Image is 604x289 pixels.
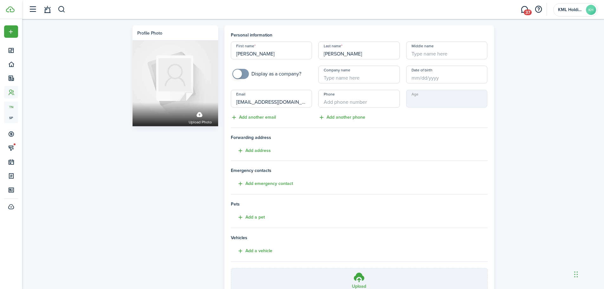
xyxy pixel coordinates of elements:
h4: Emergency contacts [231,167,488,174]
input: Add email here [231,90,312,108]
span: 37 [524,10,532,15]
button: Add address [231,147,271,154]
h4: Vehicles [231,234,488,241]
button: Add another phone [318,114,365,121]
a: Notifications [41,2,53,18]
button: Search [58,4,66,15]
a: tn [4,102,18,112]
label: Upload photo [189,109,212,126]
input: Add phone number [318,90,400,108]
button: Open menu [4,25,18,38]
h4: Personal information [231,32,488,38]
iframe: Chat Widget [498,220,604,289]
button: Open resource center [533,4,544,15]
img: TenantCloud [6,6,15,12]
input: Type name here [231,42,312,59]
a: sp [4,112,18,123]
span: Forwarding address [231,134,488,141]
button: Add emergency contact [231,180,293,187]
input: Type name here [406,42,488,59]
button: Open sidebar [27,3,39,16]
input: Type name here [318,42,400,59]
button: Add a vehicle [231,247,272,255]
div: Drag [574,265,578,284]
input: Type name here [318,66,400,83]
button: Add another email [231,114,276,121]
button: Add a pet [231,214,265,221]
span: Upload photo [189,119,212,126]
input: mm/dd/yyyy [406,66,488,83]
div: Profile photo [137,30,162,36]
a: Messaging [518,2,530,18]
h4: Pets [231,201,488,207]
avatar-text: KH [586,5,596,15]
span: KML Holdings, LLC [558,8,583,12]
